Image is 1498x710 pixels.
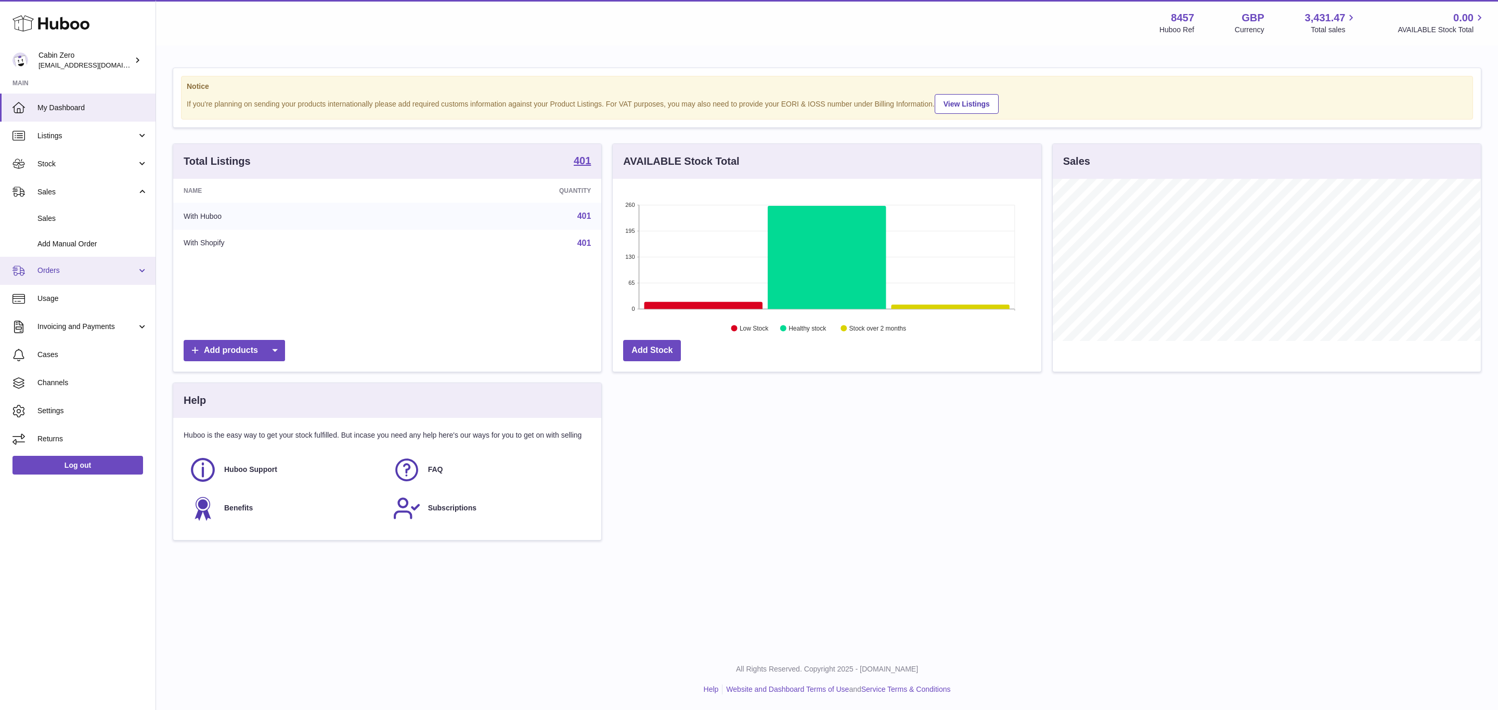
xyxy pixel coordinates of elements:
strong: GBP [1242,11,1264,25]
p: All Rights Reserved. Copyright 2025 - [DOMAIN_NAME] [164,664,1490,674]
span: Listings [37,131,137,141]
text: Healthy stock [789,325,827,332]
th: Name [173,179,404,203]
text: Stock over 2 months [849,325,906,332]
a: 401 [574,155,591,168]
span: FAQ [428,465,443,475]
img: internalAdmin-8457@internal.huboo.com [12,52,28,68]
span: Huboo Support [224,465,277,475]
a: FAQ [393,456,586,484]
a: 401 [577,212,591,220]
a: Huboo Support [189,456,382,484]
td: With Shopify [173,230,404,257]
td: With Huboo [173,203,404,230]
th: Quantity [404,179,601,203]
span: Total sales [1311,25,1357,35]
span: Add Manual Order [37,239,148,249]
h3: Sales [1063,154,1090,168]
span: Benefits [224,503,253,513]
text: 260 [625,202,635,208]
a: 3,431.47 Total sales [1305,11,1358,35]
span: Subscriptions [428,503,476,513]
h3: AVAILABLE Stock Total [623,154,739,168]
span: Channels [37,378,148,388]
a: View Listings [935,94,999,114]
strong: 8457 [1171,11,1194,25]
span: Usage [37,294,148,304]
div: Huboo Ref [1159,25,1194,35]
li: and [722,685,950,694]
a: 401 [577,239,591,247]
span: Sales [37,187,137,197]
span: Cases [37,350,148,360]
p: Huboo is the easy way to get your stock fulfilled. But incase you need any help here's our ways f... [184,430,591,440]
text: Low Stock [740,325,769,332]
span: Stock [37,159,137,169]
span: Settings [37,406,148,416]
a: Help [704,685,719,693]
span: Sales [37,214,148,223]
text: 130 [625,254,635,260]
text: 195 [625,228,635,234]
span: 3,431.47 [1305,11,1346,25]
strong: Notice [187,82,1467,91]
a: Log out [12,456,143,475]
span: My Dashboard [37,103,148,113]
span: AVAILABLE Stock Total [1398,25,1486,35]
span: Invoicing and Payments [37,322,137,332]
h3: Total Listings [184,154,251,168]
text: 65 [629,280,635,286]
a: Service Terms & Conditions [861,685,951,693]
div: Cabin Zero [38,50,132,70]
span: [EMAIL_ADDRESS][DOMAIN_NAME] [38,61,153,69]
span: Orders [37,266,137,275]
a: Website and Dashboard Terms of Use [726,685,849,693]
a: Add products [184,340,285,361]
a: Add Stock [623,340,681,361]
span: 0.00 [1453,11,1474,25]
h3: Help [184,393,206,407]
div: If you're planning on sending your products internationally please add required customs informati... [187,93,1467,114]
a: 0.00 AVAILABLE Stock Total [1398,11,1486,35]
text: 0 [632,306,635,312]
a: Benefits [189,494,382,522]
span: Returns [37,434,148,444]
strong: 401 [574,155,591,166]
a: Subscriptions [393,494,586,522]
div: Currency [1235,25,1264,35]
